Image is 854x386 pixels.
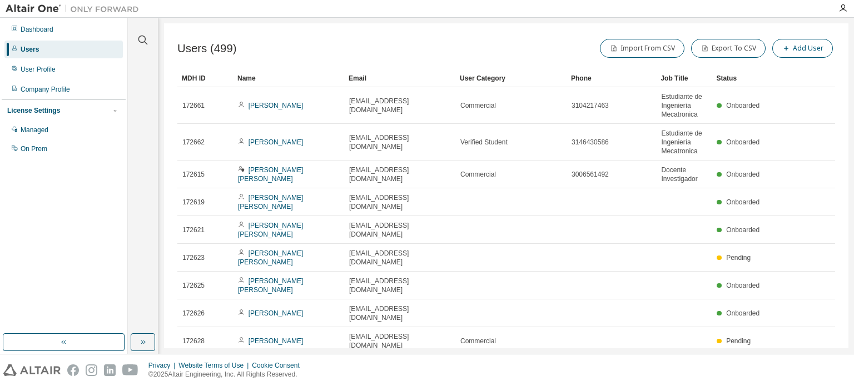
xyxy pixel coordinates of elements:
span: 172661 [182,101,205,110]
span: Onboarded [726,138,759,146]
a: [PERSON_NAME] [249,337,304,345]
div: Users [21,45,39,54]
a: [PERSON_NAME] [PERSON_NAME] [238,166,303,183]
span: Estudiante de Ingeniería Mecatronica [661,92,707,119]
span: [EMAIL_ADDRESS][DOMAIN_NAME] [349,277,450,294]
p: © 2025 Altair Engineering, Inc. All Rights Reserved. [148,370,306,379]
a: [PERSON_NAME] [PERSON_NAME] [238,194,303,210]
div: Managed [21,126,48,134]
span: [EMAIL_ADDRESS][DOMAIN_NAME] [349,304,450,322]
span: Docente Investigador [661,166,707,183]
span: Commercial [460,101,496,110]
button: Export To CSV [691,39,766,58]
div: Privacy [148,361,178,370]
span: 172626 [182,309,205,318]
img: Altair One [6,3,145,14]
span: Estudiante de Ingeniería Mecatronica [661,129,707,156]
span: 172662 [182,138,205,147]
span: 172623 [182,253,205,262]
div: License Settings [7,106,60,115]
span: Onboarded [726,198,759,206]
span: 172625 [182,281,205,290]
button: Import From CSV [600,39,684,58]
img: linkedin.svg [104,364,116,376]
div: Website Terms of Use [178,361,252,370]
div: MDH ID [182,69,229,87]
img: instagram.svg [86,364,97,376]
div: Status [716,69,763,87]
span: Users (499) [177,42,237,55]
span: 3146430586 [572,138,609,147]
div: Cookie Consent [252,361,306,370]
img: youtube.svg [122,364,138,376]
span: Pending [726,254,751,262]
a: [PERSON_NAME] [PERSON_NAME] [238,277,303,294]
img: altair_logo.svg [3,364,61,376]
span: Onboarded [726,171,759,178]
span: Commercial [460,337,496,345]
span: 3104217463 [572,101,609,110]
span: [EMAIL_ADDRESS][DOMAIN_NAME] [349,166,450,183]
span: Onboarded [726,226,759,234]
button: Add User [772,39,833,58]
a: [PERSON_NAME] [249,138,304,146]
div: Phone [571,69,652,87]
span: 172619 [182,198,205,207]
span: [EMAIL_ADDRESS][DOMAIN_NAME] [349,221,450,239]
div: Name [237,69,340,87]
div: Company Profile [21,85,70,94]
span: [EMAIL_ADDRESS][DOMAIN_NAME] [349,193,450,211]
img: facebook.svg [67,364,79,376]
span: 172628 [182,337,205,345]
div: User Category [460,69,562,87]
a: [PERSON_NAME] [249,102,304,109]
span: 3006561492 [572,170,609,179]
span: [EMAIL_ADDRESS][DOMAIN_NAME] [349,133,450,151]
span: Onboarded [726,309,759,317]
div: Dashboard [21,25,53,34]
span: 172621 [182,225,205,234]
span: [EMAIL_ADDRESS][DOMAIN_NAME] [349,249,450,267]
span: [EMAIL_ADDRESS][DOMAIN_NAME] [349,97,450,114]
div: Job Title [661,69,707,87]
span: 172615 [182,170,205,179]
a: [PERSON_NAME] [PERSON_NAME] [238,222,303,238]
span: [EMAIL_ADDRESS][DOMAIN_NAME] [349,332,450,350]
div: On Prem [21,144,47,153]
span: Onboarded [726,282,759,289]
span: Pending [726,337,751,345]
span: Verified Student [460,138,508,147]
div: Email [349,69,451,87]
a: [PERSON_NAME] [249,309,304,317]
div: User Profile [21,65,56,74]
span: Onboarded [726,102,759,109]
a: [PERSON_NAME] [PERSON_NAME] [238,249,303,266]
span: Commercial [460,170,496,179]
